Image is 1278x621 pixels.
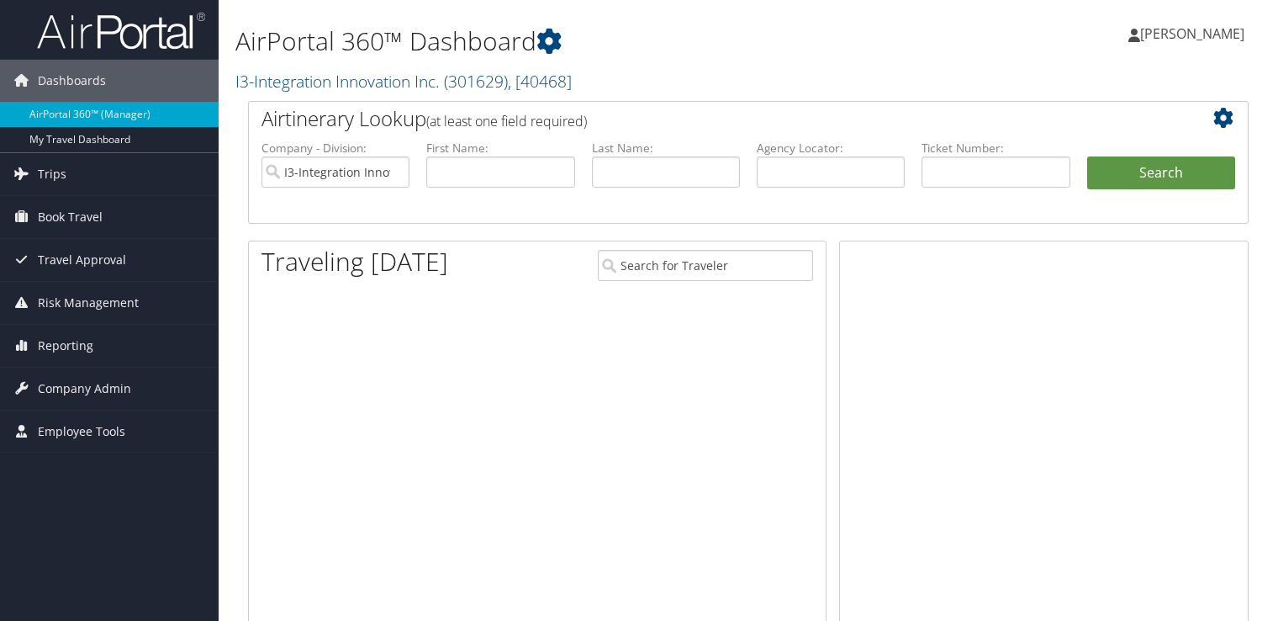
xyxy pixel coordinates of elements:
[444,70,508,93] span: ( 301629 )
[1128,8,1261,59] a: [PERSON_NAME]
[235,24,919,59] h1: AirPortal 360™ Dashboard
[757,140,905,157] label: Agency Locator:
[38,239,126,281] span: Travel Approval
[38,325,93,367] span: Reporting
[592,140,740,157] label: Last Name:
[38,368,131,410] span: Company Admin
[1087,157,1235,190] button: Search
[1140,24,1244,43] span: [PERSON_NAME]
[922,140,1069,157] label: Ticket Number:
[426,140,574,157] label: First Name:
[426,112,587,130] span: (at least one field required)
[38,60,106,102] span: Dashboards
[38,196,103,238] span: Book Travel
[508,70,572,93] span: , [ 40468 ]
[261,244,448,279] h1: Traveling [DATE]
[38,411,125,453] span: Employee Tools
[38,282,139,324] span: Risk Management
[261,104,1152,133] h2: Airtinerary Lookup
[598,250,813,281] input: Search for Traveler
[235,70,572,93] a: I3-Integration Innovation Inc.
[38,153,66,195] span: Trips
[261,140,409,157] label: Company - Division:
[37,11,205,50] img: airportal-logo.png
